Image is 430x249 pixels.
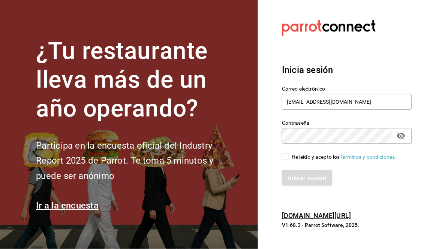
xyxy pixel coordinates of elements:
h3: Inicia sesión [282,63,412,77]
label: Contraseña [282,121,412,126]
h2: Participa en la encuesta oficial del Industry Report 2025 de Parrot. Te toma 5 minutos y puede se... [36,138,238,184]
label: Correo electrónico [282,86,412,92]
p: V1.68.3 - Parrot Software, 2025. [282,221,412,229]
button: passwordField [395,130,408,142]
a: Ir a la encuesta [36,200,99,211]
div: He leído y acepto los [292,153,397,161]
input: Ingresa tu correo electrónico [282,94,412,110]
h1: ¿Tu restaurante lleva más de un año operando? [36,37,238,123]
a: [DOMAIN_NAME][URL] [282,212,351,219]
a: Términos y condiciones. [340,154,397,160]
